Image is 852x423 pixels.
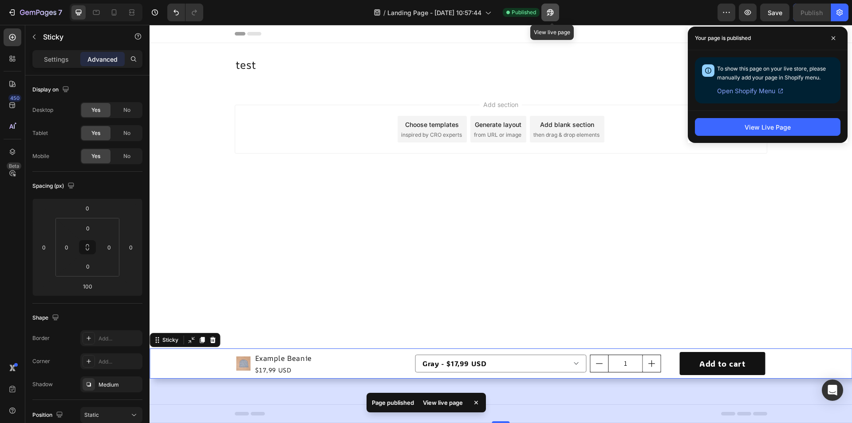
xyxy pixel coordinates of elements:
div: Add to cart [550,332,596,345]
div: Display on [32,84,71,96]
h2: test [85,32,618,48]
div: Spacing (px) [32,180,76,192]
div: Sticky [11,311,31,319]
div: Position [32,409,65,421]
div: Corner [32,357,50,365]
div: View live page [418,396,468,409]
button: Publish [793,4,830,21]
p: Your page is published [695,34,751,43]
input: 0px [60,241,73,254]
p: 7 [58,7,62,18]
button: Save [760,4,789,21]
span: then drag & drop elements [384,106,450,114]
div: Beta [7,162,21,170]
span: Published [512,8,536,16]
button: Add to cart [530,327,615,351]
span: Open Shopify Menu [717,86,775,96]
input: 100 [79,280,96,293]
div: Undo/Redo [167,4,203,21]
div: Shadow [32,380,53,388]
p: Settings [44,55,69,64]
div: Border [32,334,50,342]
input: 0px [103,241,116,254]
span: Landing Page - [DATE] 10:57:44 [387,8,481,17]
input: 0px [79,260,97,273]
input: 0px [79,221,97,235]
span: / [383,8,386,17]
div: Shape [32,312,61,324]
p: Sticky [43,32,118,42]
span: To show this page on your live store, please manually add your page in Shopify menu. [717,65,826,81]
input: 0 [37,241,51,254]
div: View Live Page [745,123,791,132]
span: Yes [91,152,100,160]
iframe: Design area [150,25,852,423]
span: No [123,152,130,160]
span: Yes [91,106,100,114]
input: 0 [79,202,96,215]
div: Desktop [32,106,53,114]
button: increment [493,330,511,347]
div: Add... [99,358,140,366]
span: No [123,129,130,137]
button: decrement [441,330,459,347]
p: Advanced [87,55,118,64]
div: Add blank section [390,95,445,104]
span: Save [768,9,782,16]
div: Generate layout [325,95,372,104]
button: Static [80,407,142,423]
span: Yes [91,129,100,137]
span: No [123,106,130,114]
input: 0 [124,241,138,254]
span: from URL or image [324,106,372,114]
div: Tablet [32,129,48,137]
input: quantity [459,330,493,347]
div: Add... [99,335,140,343]
div: Mobile [32,152,49,160]
button: View Live Page [695,118,840,136]
span: Add section [330,75,372,84]
button: 7 [4,4,66,21]
span: inspired by CRO experts [252,106,312,114]
div: Open Intercom Messenger [822,380,843,401]
div: Medium [99,381,140,389]
div: Choose templates [256,95,309,104]
p: Page published [372,398,414,407]
div: 450 [8,95,21,102]
div: Publish [801,8,823,17]
span: Static [84,411,99,418]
